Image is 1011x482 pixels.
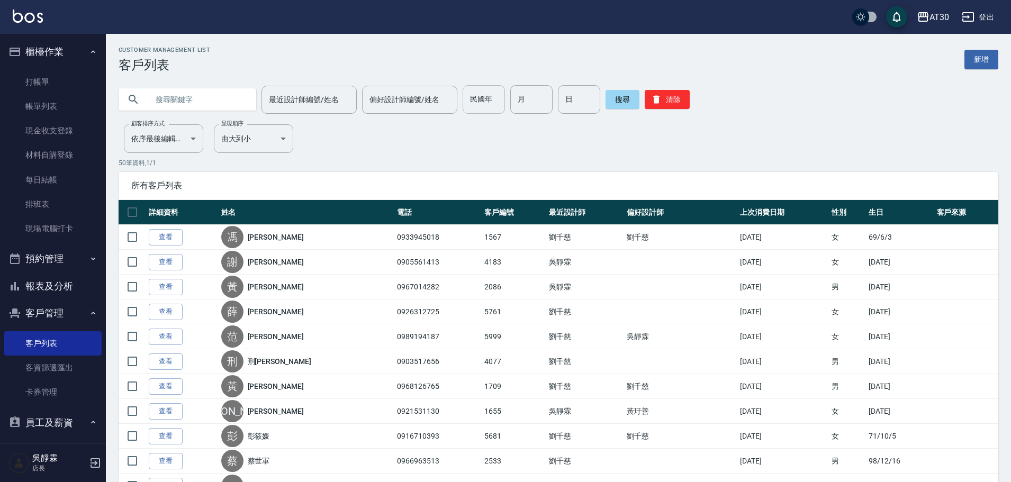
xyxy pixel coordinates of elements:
button: 客戶管理 [4,299,102,327]
td: 劉千慈 [624,424,738,449]
td: 1709 [482,374,546,399]
td: 劉千慈 [624,374,738,399]
td: 71/10/5 [866,424,934,449]
div: 刑 [221,350,243,372]
a: [PERSON_NAME] [248,331,304,342]
a: 刑[PERSON_NAME] [248,356,311,367]
h5: 吳靜霖 [32,453,86,463]
img: Logo [13,10,43,23]
div: 黃 [221,276,243,298]
button: save [886,6,907,28]
p: 店長 [32,463,86,473]
td: 劉千慈 [546,299,624,324]
button: 搜尋 [606,90,639,109]
a: 彭筱媛 [248,431,270,441]
td: [DATE] [866,299,934,324]
td: 0903517656 [394,349,482,374]
div: 黃 [221,375,243,397]
button: 登出 [958,7,998,27]
td: 劉千慈 [546,449,624,474]
div: 馮 [221,226,243,248]
td: 0916710393 [394,424,482,449]
a: 帳單列表 [4,94,102,119]
td: 0933945018 [394,225,482,250]
td: 男 [829,349,866,374]
td: [DATE] [737,449,829,474]
a: [PERSON_NAME] [248,406,304,416]
a: 查看 [149,353,183,370]
a: 查看 [149,428,183,444]
label: 呈現順序 [221,120,243,128]
td: [DATE] [866,374,934,399]
a: 查看 [149,229,183,245]
td: 劉千慈 [624,225,738,250]
h2: Customer Management List [119,47,210,53]
a: 查看 [149,254,183,270]
th: 性別 [829,200,866,225]
td: [DATE] [737,250,829,275]
a: 蔡世軍 [248,456,270,466]
a: 打帳單 [4,70,102,94]
td: [DATE] [737,374,829,399]
td: 男 [829,449,866,474]
button: 員工及薪資 [4,409,102,436]
th: 最近設計師 [546,200,624,225]
td: 0905561413 [394,250,482,275]
td: 2086 [482,275,546,299]
a: 卡券管理 [4,380,102,404]
td: 98/12/16 [866,449,934,474]
div: 范 [221,325,243,348]
td: 4183 [482,250,546,275]
th: 詳細資料 [146,200,219,225]
button: 預約管理 [4,245,102,272]
td: 5761 [482,299,546,324]
button: 清除 [645,90,690,109]
th: 電話 [394,200,482,225]
a: [PERSON_NAME] [248,281,304,292]
a: 現場電腦打卡 [4,216,102,241]
a: 查看 [149,329,183,345]
td: 女 [829,324,866,349]
h3: 客戶列表 [119,58,210,72]
div: AT30 [929,11,949,24]
button: AT30 [913,6,953,28]
td: 4077 [482,349,546,374]
td: 5681 [482,424,546,449]
div: 彭 [221,425,243,447]
div: 薛 [221,301,243,323]
div: 由大到小 [214,124,293,153]
td: [DATE] [737,324,829,349]
a: [PERSON_NAME] [248,232,304,242]
td: 劉千慈 [546,349,624,374]
a: 新增 [964,50,998,69]
div: 依序最後編輯時間 [124,124,203,153]
th: 上次消費日期 [737,200,829,225]
td: 女 [829,424,866,449]
td: 0921531130 [394,399,482,424]
td: 女 [829,250,866,275]
td: [DATE] [866,349,934,374]
td: 吳靜霖 [546,275,624,299]
td: 0966963513 [394,449,482,474]
td: 劉千慈 [546,424,624,449]
td: 男 [829,275,866,299]
td: 劉千慈 [546,225,624,250]
td: 男 [829,374,866,399]
button: 櫃檯作業 [4,38,102,66]
a: [PERSON_NAME] [248,257,304,267]
td: 0968126765 [394,374,482,399]
td: 劉千慈 [546,374,624,399]
a: [PERSON_NAME] [248,306,304,317]
td: 0989194187 [394,324,482,349]
td: 0967014282 [394,275,482,299]
td: 吳靜霖 [624,324,738,349]
a: 材料自購登錄 [4,143,102,167]
td: [DATE] [737,349,829,374]
td: 2533 [482,449,546,474]
a: 排班表 [4,192,102,216]
a: 客戶列表 [4,331,102,356]
td: [DATE] [866,399,934,424]
td: 女 [829,299,866,324]
img: Person [8,452,30,474]
button: 報表及分析 [4,272,102,300]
